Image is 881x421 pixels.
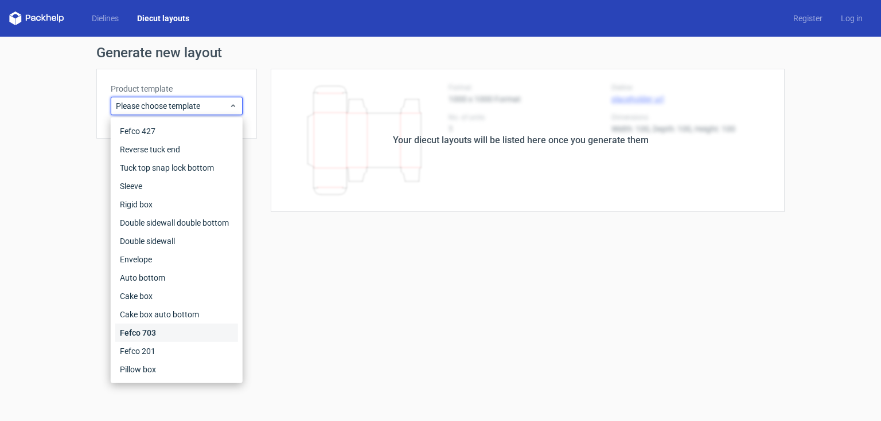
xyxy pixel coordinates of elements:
[128,13,198,24] a: Diecut layouts
[115,287,238,305] div: Cake box
[115,122,238,140] div: Fefco 427
[96,46,785,60] h1: Generate new layout
[115,250,238,269] div: Envelope
[393,133,649,147] div: Your diecut layouts will be listed here once you generate them
[115,360,238,379] div: Pillow box
[115,269,238,287] div: Auto bottom
[83,13,128,24] a: Dielines
[115,232,238,250] div: Double sidewall
[115,214,238,232] div: Double sidewall double bottom
[115,195,238,214] div: Rigid box
[784,13,832,24] a: Register
[115,324,238,342] div: Fefco 703
[116,100,229,112] span: Please choose template
[111,83,243,95] label: Product template
[115,159,238,177] div: Tuck top snap lock bottom
[832,13,872,24] a: Log in
[115,177,238,195] div: Sleeve
[115,305,238,324] div: Cake box auto bottom
[115,140,238,159] div: Reverse tuck end
[115,342,238,360] div: Fefco 201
